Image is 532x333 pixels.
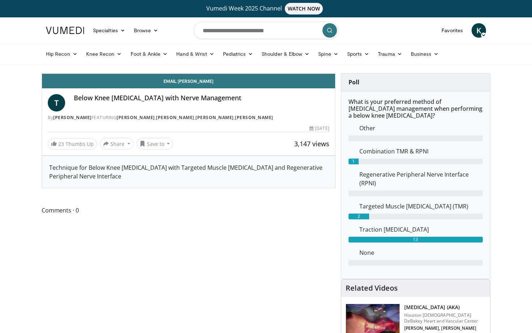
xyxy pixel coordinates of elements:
a: Shoulder & Elbow [257,47,314,61]
a: [PERSON_NAME] [117,114,155,121]
span: 23 [58,140,64,147]
span: WATCH NOW [285,3,323,14]
div: 13 [349,237,483,243]
dd: Traction [MEDICAL_DATA] [354,225,488,234]
video-js: Video Player [42,73,335,74]
div: 1 [349,159,359,164]
span: 3,147 views [294,139,329,148]
a: [PERSON_NAME] [53,114,92,121]
h4: Related Videos [346,284,398,292]
strong: Poll [349,78,359,86]
a: Specialties [89,23,130,38]
a: Vumedi Week 2025 ChannelWATCH NOW [47,3,485,14]
a: T [48,94,65,111]
a: K [472,23,486,38]
input: Search topics, interventions [194,22,338,39]
div: 2 [349,214,369,219]
h4: Below Knee [MEDICAL_DATA] with Nerve Management [74,94,329,102]
p: [PERSON_NAME], [PERSON_NAME] [404,325,486,331]
a: [PERSON_NAME] [235,114,273,121]
dd: Regenerative Peripheral Nerve Interface (RPNI) [354,170,488,187]
a: Knee Recon [82,47,126,61]
a: Hand & Wrist [172,47,219,61]
a: Email [PERSON_NAME] [42,74,335,88]
img: VuMedi Logo [46,27,84,34]
span: Comments 0 [42,206,335,215]
a: Trauma [373,47,406,61]
div: By FEATURING , , , [48,114,329,121]
a: Spine [314,47,342,61]
button: Save to [136,138,173,149]
a: [PERSON_NAME] [156,114,194,121]
a: Sports [343,47,374,61]
a: Pediatrics [219,47,257,61]
div: Technique for Below Knee [MEDICAL_DATA] with Targeted Muscle [MEDICAL_DATA] and Regenerative Peri... [49,163,328,181]
a: Favorites [437,23,467,38]
dd: Other [354,124,488,132]
div: [DATE] [309,125,329,132]
a: [PERSON_NAME] [195,114,234,121]
p: Houston [DEMOGRAPHIC_DATA] DeBakey Heart and Vascular Center [404,312,486,324]
h3: [MEDICAL_DATA] (AKA) [404,304,486,311]
a: 23 Thumbs Up [48,138,97,149]
dd: Targeted Muscle [MEDICAL_DATA] (TMR) [354,202,488,211]
a: Hip Recon [42,47,82,61]
a: Business [406,47,443,61]
a: Foot & Ankle [126,47,172,61]
dd: None [354,248,488,257]
a: Browse [130,23,163,38]
dd: Combination TMR & RPNI [354,147,488,156]
h6: What is your preferred method of [MEDICAL_DATA] management when performing a below knee [MEDICAL_... [349,98,483,119]
button: Share [100,138,134,149]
